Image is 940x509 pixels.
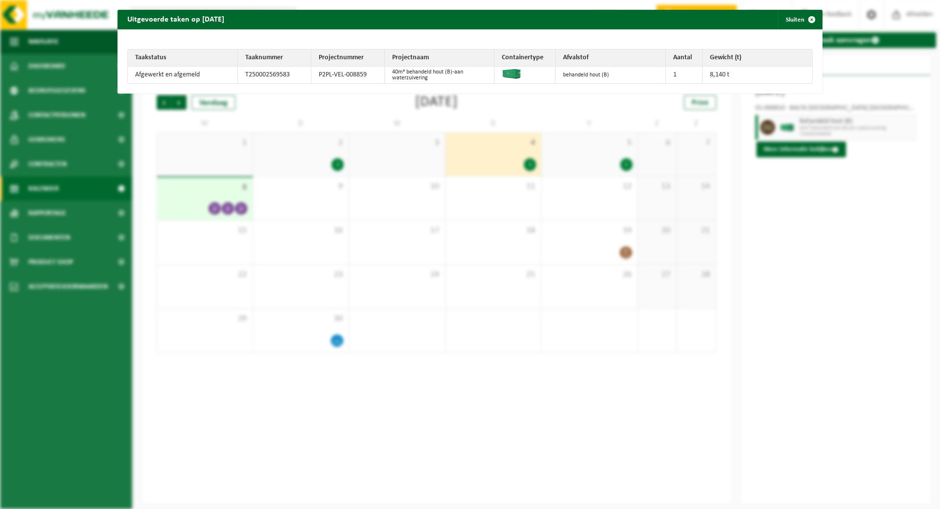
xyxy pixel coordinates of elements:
[703,67,813,83] td: 8,140 t
[128,49,238,67] th: Taakstatus
[385,67,495,83] td: 40m³ behandeld hout (B)-aan waterzuivering
[556,67,666,83] td: behandeld hout (B)
[703,49,813,67] th: Gewicht (t)
[385,49,495,67] th: Projectnaam
[238,49,311,67] th: Taaknummer
[128,67,238,83] td: Afgewerkt en afgemeld
[311,67,385,83] td: P2PL-VEL-008859
[494,49,556,67] th: Containertype
[238,67,311,83] td: T250002569583
[666,67,703,83] td: 1
[311,49,385,67] th: Projectnummer
[117,10,234,28] h2: Uitgevoerde taken op [DATE]
[666,49,703,67] th: Aantal
[778,10,822,29] button: Sluiten
[502,69,521,79] img: HK-XC-40-GN-00
[556,49,666,67] th: Afvalstof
